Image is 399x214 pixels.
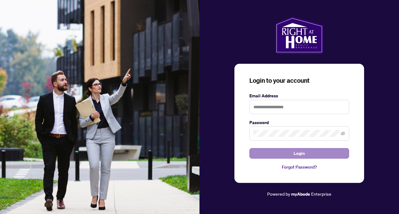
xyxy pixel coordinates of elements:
img: ma-logo [275,16,323,54]
a: myAbode [291,191,310,198]
label: Email Address [249,92,349,99]
span: Powered by [267,191,290,197]
a: Forgot Password? [249,164,349,170]
h3: Login to your account [249,76,349,85]
span: Enterprise [311,191,331,197]
span: eye-invisible [341,131,345,136]
span: Login [294,148,305,158]
label: Password [249,119,349,126]
button: Login [249,148,349,159]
